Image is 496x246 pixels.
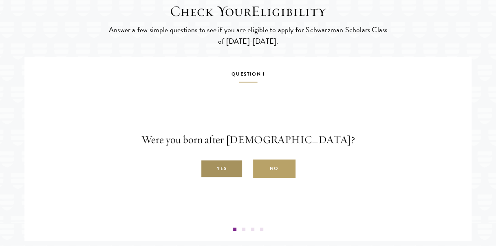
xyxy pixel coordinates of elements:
[253,160,295,178] label: No
[108,24,389,47] p: Answer a few simple questions to see if you are eligible to apply for Schwarzman Scholars Class o...
[201,160,243,178] label: Yes
[108,2,389,20] h2: Check Your Eligibility
[31,132,465,148] p: Were you born after [DEMOGRAPHIC_DATA]?
[31,69,465,83] h5: Question 1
